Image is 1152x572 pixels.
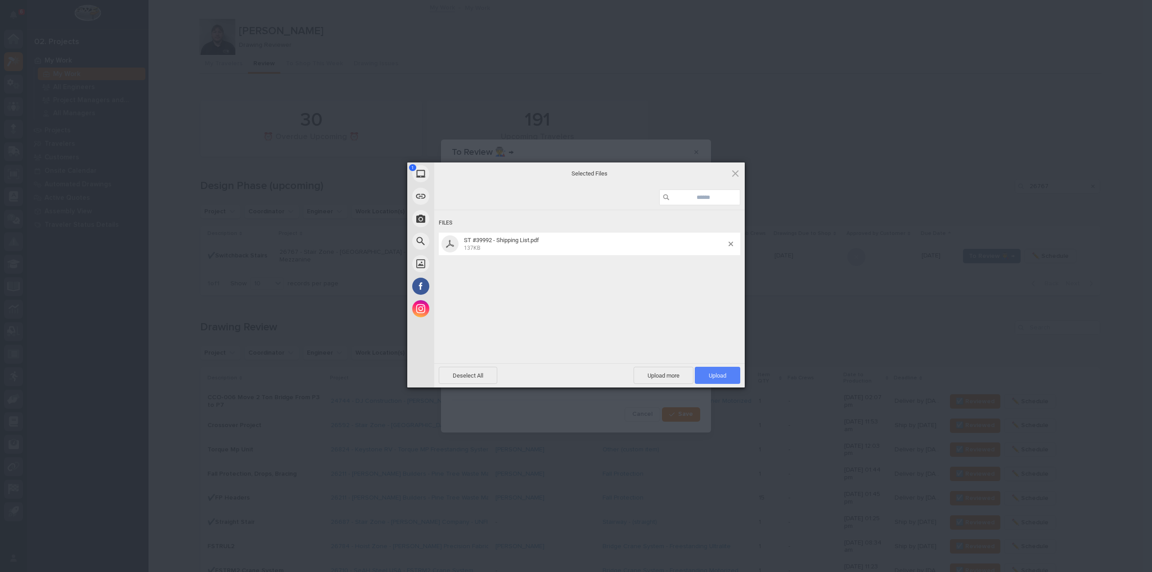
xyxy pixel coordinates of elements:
[407,297,515,320] div: Instagram
[409,164,416,171] span: 1
[407,230,515,252] div: Web Search
[407,207,515,230] div: Take Photo
[461,237,729,252] span: ST #39992 - Shipping List.pdf
[709,372,726,379] span: Upload
[464,237,539,243] span: ST #39992 - Shipping List.pdf
[695,367,740,384] span: Upload
[499,169,679,177] span: Selected Files
[439,215,740,231] div: Files
[407,252,515,275] div: Unsplash
[634,367,693,384] span: Upload more
[407,162,515,185] div: My Device
[439,367,497,384] span: Deselect All
[730,168,740,178] span: Click here or hit ESC to close picker
[407,185,515,207] div: Link (URL)
[464,245,480,251] span: 137KB
[407,275,515,297] div: Facebook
